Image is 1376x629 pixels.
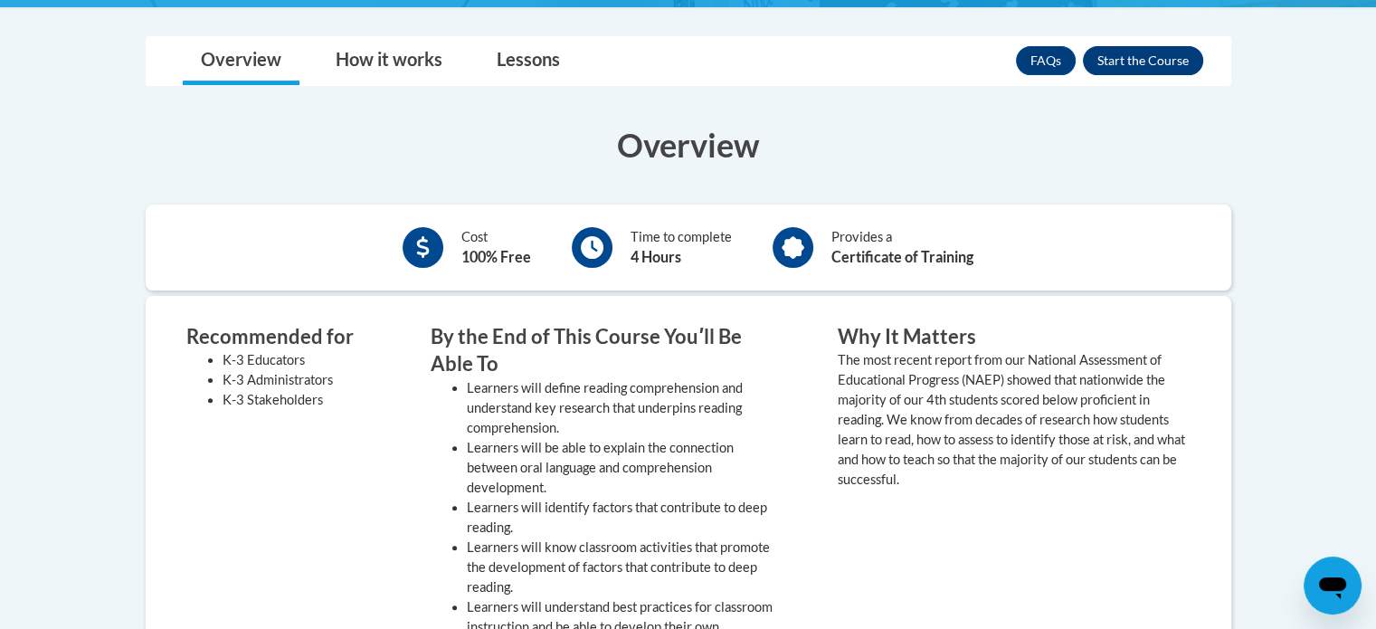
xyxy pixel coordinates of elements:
[223,370,376,390] li: K-3 Administrators
[431,323,783,379] h3: By the End of This Course Youʹll Be Able To
[631,227,732,268] div: Time to complete
[838,352,1185,487] value: The most recent report from our National Assessment of Educational Progress (NAEP) showed that na...
[186,323,376,351] h3: Recommended for
[183,37,299,85] a: Overview
[461,227,531,268] div: Cost
[1304,557,1362,615] iframe: Button to launch messaging window
[467,538,783,597] li: Learners will know classroom activities that promote the development of factors that contribute t...
[223,350,376,370] li: K-3 Educators
[1083,46,1203,75] button: Enroll
[146,122,1231,167] h3: Overview
[631,248,681,265] b: 4 Hours
[223,390,376,410] li: K-3 Stakeholders
[838,323,1191,351] h3: Why It Matters
[467,438,783,498] li: Learners will be able to explain the connection between oral language and comprehension development.
[831,248,973,265] b: Certificate of Training
[467,498,783,538] li: Learners will identify factors that contribute to deep reading.
[461,248,531,265] b: 100% Free
[318,37,460,85] a: How it works
[479,37,578,85] a: Lessons
[467,378,783,438] li: Learners will define reading comprehension and understand key research that underpins reading com...
[831,227,973,268] div: Provides a
[1016,46,1076,75] a: FAQs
